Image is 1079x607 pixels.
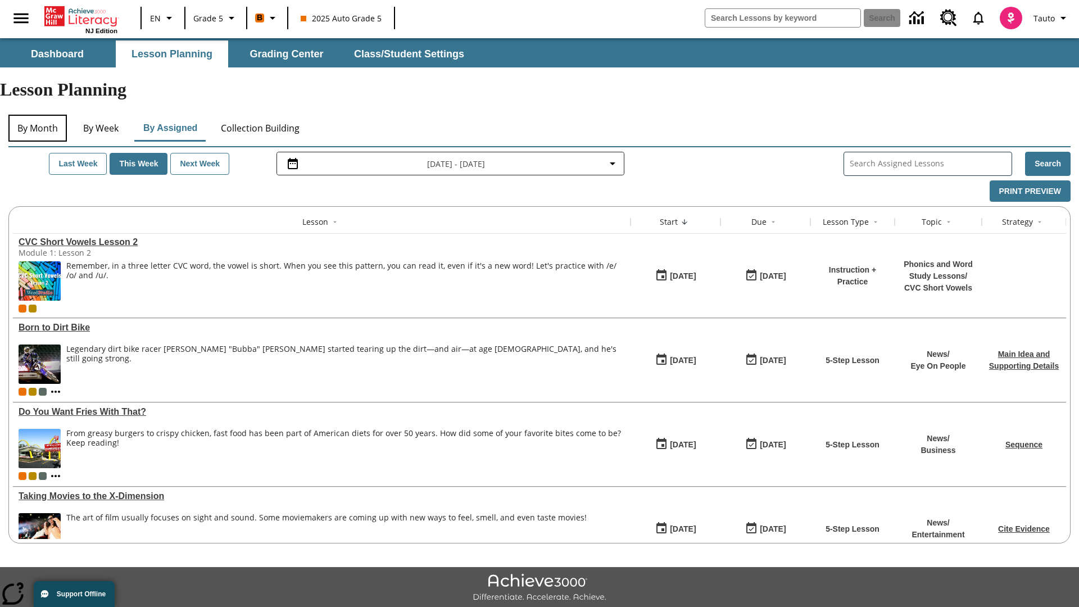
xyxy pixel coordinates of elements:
div: New 2025 class [29,388,37,396]
div: The art of film usually focuses on sight and sound. Some moviemakers are coming up with new ways ... [66,513,587,552]
p: 5-Step Lesson [826,523,879,535]
img: avatar image [1000,7,1022,29]
p: Eye On People [910,360,965,372]
button: Boost Class color is orange. Change class color [251,8,284,28]
button: Select a new avatar [993,3,1029,33]
p: News / [921,433,955,445]
span: Grade 5 [193,12,223,24]
button: 08/19/25: First time the lesson was available [651,265,700,287]
img: Achieve3000 Differentiate Accelerate Achieve [473,574,606,603]
div: Taking Movies to the X-Dimension [19,491,625,501]
span: NJ Edition [85,28,117,34]
p: 5-Step Lesson [826,439,879,451]
button: Support Offline [34,581,115,607]
button: Profile/Settings [1029,8,1075,28]
span: From greasy burgers to crispy chicken, fast food has been part of American diets for over 50 year... [66,429,625,468]
button: Sort [1033,215,1046,229]
div: Lesson [302,216,328,228]
button: 08/18/25: Last day the lesson can be accessed [741,434,790,455]
div: [DATE] [760,269,786,283]
div: [DATE] [670,354,696,368]
span: New 2025 class [29,472,37,480]
div: From greasy burgers to crispy chicken, fast food has been part of American diets for over 50 year... [66,429,625,448]
button: 08/18/25: First time the lesson was available [651,518,700,540]
span: [DATE] - [DATE] [427,158,485,170]
button: 08/19/25: Last day the lesson can be accessed [741,265,790,287]
button: Class/Student Settings [345,40,473,67]
div: OL 2025 Auto Grade 6 [39,388,47,396]
a: Data Center [903,3,933,34]
div: Due [751,216,767,228]
div: Legendary dirt bike racer [PERSON_NAME] "Bubba" [PERSON_NAME] started tearing up the dirt—and air... [66,345,625,364]
div: Module 1: Lesson 2 [19,247,187,258]
button: By Week [72,115,129,142]
button: Lesson Planning [116,40,228,67]
div: Do You Want Fries With That? [19,407,625,417]
a: Main Idea and Supporting Details [989,350,1059,370]
div: Legendary dirt bike racer James "Bubba" Stewart started tearing up the dirt—and air—at age 4, and... [66,345,625,384]
div: Strategy [1002,216,1033,228]
button: Last Week [49,153,107,175]
div: [DATE] [670,522,696,536]
div: New 2025 class [29,305,37,312]
span: B [257,11,262,25]
input: search field [705,9,860,27]
div: [DATE] [670,269,696,283]
button: Print Preview [990,180,1071,202]
button: Next Week [170,153,229,175]
span: Support Offline [57,590,106,598]
button: Language: EN, Select a language [145,8,181,28]
span: 2025 Auto Grade 5 [301,12,382,24]
span: Tauto [1033,12,1055,24]
button: Show more classes [49,385,62,398]
p: Remember, in a three letter CVC word, the vowel is short. When you see this pattern, you can read... [66,261,625,280]
p: Instruction + Practice [816,264,889,288]
button: 08/18/25: First time the lesson was available [651,434,700,455]
a: CVC Short Vowels Lesson 2, Lessons [19,237,625,247]
div: [DATE] [760,354,786,368]
img: Panel in front of the seats sprays water mist to the happy audience at a 4DX-equipped theater. [19,513,61,552]
button: Open side menu [4,2,38,35]
button: Grade: Grade 5, Select a grade [189,8,243,28]
a: Cite Evidence [998,524,1050,533]
a: Notifications [964,3,993,33]
button: Show more classes [49,469,62,483]
div: [DATE] [670,438,696,452]
div: Lesson Type [823,216,869,228]
button: Dashboard [1,40,114,67]
div: Current Class [19,305,26,312]
div: Current Class [19,388,26,396]
div: Remember, in a three letter CVC word, the vowel is short. When you see this pattern, you can read... [66,261,625,301]
svg: Collapse Date Range Filter [606,157,619,170]
div: [DATE] [760,438,786,452]
div: Current Class [19,472,26,480]
button: Sort [869,215,882,229]
button: Sort [678,215,691,229]
div: Born to Dirt Bike [19,323,625,333]
a: Home [44,5,117,28]
div: OL 2025 Auto Grade 6 [39,472,47,480]
button: This Week [110,153,167,175]
button: Sort [767,215,780,229]
button: Sort [942,215,955,229]
button: Sort [328,215,342,229]
div: [DATE] [760,522,786,536]
button: Select the date range menu item [282,157,619,170]
div: CVC Short Vowels Lesson 2 [19,237,625,247]
p: 5-Step Lesson [826,355,879,366]
p: Business [921,445,955,456]
img: Motocross racer James Stewart flies through the air on his dirt bike. [19,345,61,384]
button: Collection Building [212,115,309,142]
button: 08/18/25: Last day the lesson can be accessed [741,350,790,371]
div: Topic [922,216,942,228]
input: Search Assigned Lessons [850,156,1012,172]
